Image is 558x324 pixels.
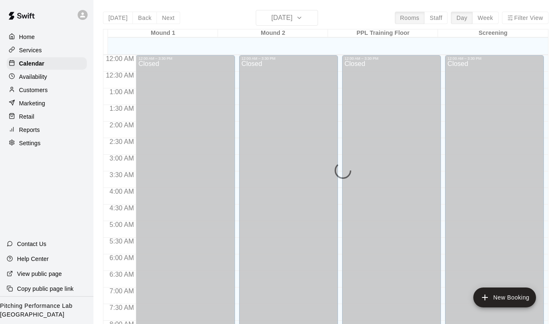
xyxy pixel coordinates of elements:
span: 1:30 AM [108,105,136,112]
div: 12:00 AM – 3:30 PM [345,56,438,61]
span: 5:00 AM [108,221,136,228]
a: Calendar [7,57,87,70]
a: Availability [7,71,87,83]
p: Help Center [17,255,49,263]
a: Marketing [7,97,87,110]
span: 4:00 AM [108,188,136,195]
div: Mound 1 [108,29,218,37]
a: Services [7,44,87,56]
p: Settings [19,139,41,147]
a: Settings [7,137,87,149]
span: 6:00 AM [108,254,136,261]
span: 7:30 AM [108,304,136,311]
a: Retail [7,110,87,123]
p: Copy public page link [17,285,73,293]
div: Screening [438,29,548,37]
span: 3:00 AM [108,155,136,162]
button: add [473,287,536,307]
span: 4:30 AM [108,205,136,212]
a: Customers [7,84,87,96]
div: PPL Training Floor [328,29,438,37]
p: Reports [19,126,40,134]
span: 2:00 AM [108,122,136,129]
div: 12:00 AM – 3:30 PM [448,56,541,61]
span: 7:00 AM [108,287,136,295]
p: Customers [19,86,48,94]
p: Retail [19,112,34,121]
a: Reports [7,124,87,136]
span: 1:00 AM [108,88,136,95]
span: 5:30 AM [108,238,136,245]
p: View public page [17,270,62,278]
span: 12:30 AM [104,72,136,79]
span: 6:30 AM [108,271,136,278]
p: Calendar [19,59,44,68]
p: Contact Us [17,240,46,248]
p: Availability [19,73,47,81]
p: Home [19,33,35,41]
span: 3:30 AM [108,171,136,178]
span: 2:30 AM [108,138,136,145]
a: Home [7,31,87,43]
p: Services [19,46,42,54]
div: Mound 2 [218,29,328,37]
div: 12:00 AM – 3:30 PM [242,56,335,61]
div: 12:00 AM – 3:30 PM [138,56,232,61]
span: 12:00 AM [104,55,136,62]
p: Marketing [19,99,45,107]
